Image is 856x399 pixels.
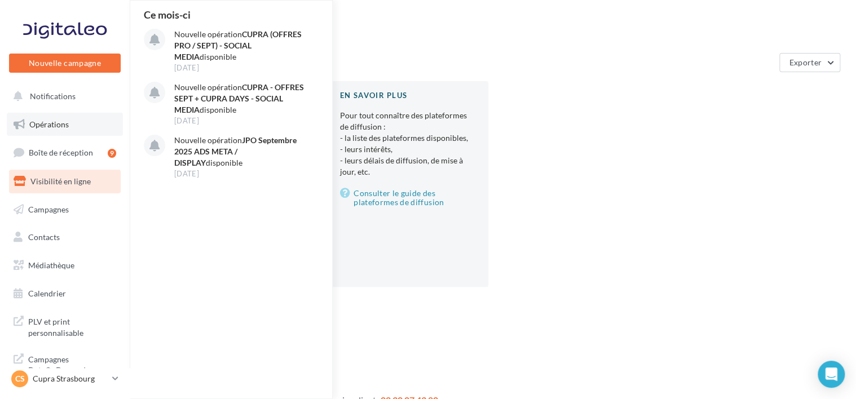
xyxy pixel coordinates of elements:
[7,140,123,165] a: Boîte de réception9
[340,132,470,144] li: - la liste des plateformes disponibles,
[7,225,123,249] a: Contacts
[28,232,60,242] span: Contacts
[818,361,845,388] div: Open Intercom Messenger
[143,57,775,68] div: 1 point de vente
[7,347,123,380] a: Campagnes DataOnDemand
[108,149,116,158] div: 9
[7,309,123,343] a: PLV et print personnalisable
[28,289,66,298] span: Calendrier
[143,18,842,35] div: Visibilité en ligne
[7,198,123,221] a: Campagnes
[340,90,470,101] div: En savoir plus
[28,260,74,270] span: Médiathèque
[340,110,470,178] p: Pour tout connaître des plateformes de diffusion :
[30,91,76,101] span: Notifications
[7,282,123,305] a: Calendrier
[33,373,108,384] p: Cupra Strasbourg
[29,148,93,157] span: Boîte de réception
[28,314,116,338] span: PLV et print personnalisable
[28,352,116,376] span: Campagnes DataOnDemand
[7,113,123,136] a: Opérations
[28,204,69,214] span: Campagnes
[9,54,121,73] button: Nouvelle campagne
[340,187,470,209] a: Consulter le guide des plateformes de diffusion
[340,144,470,155] li: - leurs intérêts,
[7,254,123,277] a: Médiathèque
[7,85,118,108] button: Notifications
[29,119,69,129] span: Opérations
[340,155,470,178] li: - leurs délais de diffusion, de mise à jour, etc.
[30,176,91,186] span: Visibilité en ligne
[15,373,25,384] span: CS
[779,53,840,72] button: Exporter
[789,57,822,67] span: Exporter
[7,170,123,193] a: Visibilité en ligne
[9,368,121,389] a: CS Cupra Strasbourg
